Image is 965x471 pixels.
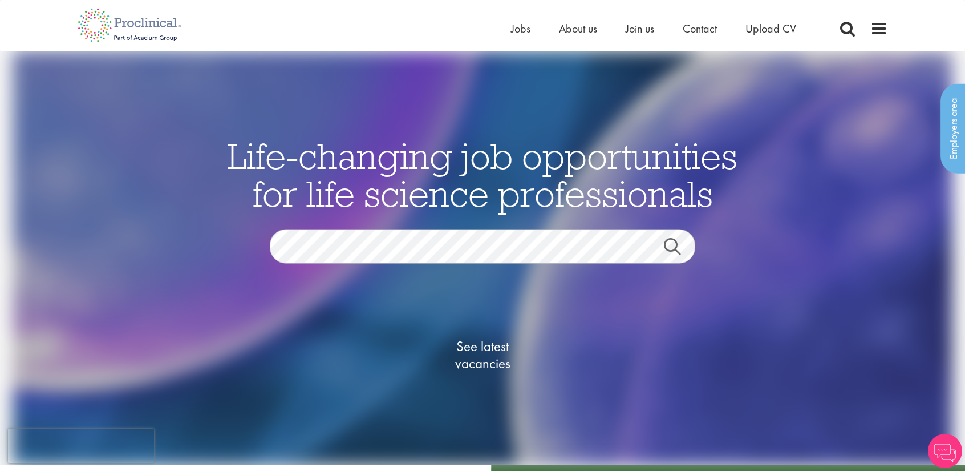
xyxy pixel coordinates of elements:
a: Jobs [511,21,530,36]
span: Life-changing job opportunities for life science professionals [228,132,737,216]
img: Chatbot [928,434,962,468]
iframe: reCAPTCHA [8,429,154,463]
img: candidate home [13,51,952,465]
a: Contact [683,21,717,36]
span: See latest vacancies [425,337,540,372]
a: Job search submit button [655,237,704,260]
a: Join us [626,21,654,36]
a: Upload CV [745,21,796,36]
a: See latestvacancies [425,292,540,417]
a: About us [559,21,597,36]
